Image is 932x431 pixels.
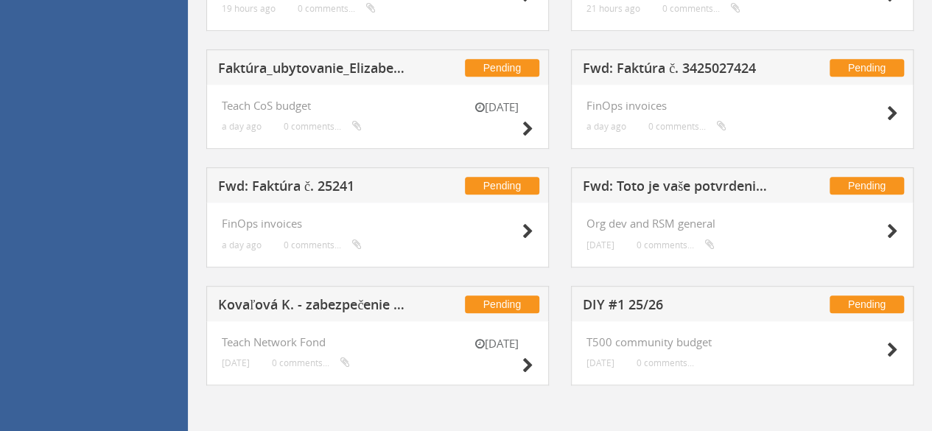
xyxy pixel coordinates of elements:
[218,61,410,80] h5: Faktúra_ubytovanie_ElizabethOldTown_Office days 09/2025
[637,357,694,368] small: 0 comments...
[586,99,898,112] h4: FinOps invoices
[298,3,376,14] small: 0 comments...
[830,59,904,77] span: Pending
[830,295,904,313] span: Pending
[586,239,614,250] small: [DATE]
[222,357,250,368] small: [DATE]
[222,217,533,230] h4: FinOps invoices
[586,121,626,132] small: a day ago
[222,336,533,348] h4: Teach Network Fond
[272,357,350,368] small: 0 comments...
[586,357,614,368] small: [DATE]
[583,61,774,80] h5: Fwd: Faktúra č. 3425027424
[460,99,533,115] small: [DATE]
[637,239,715,250] small: 0 comments...
[460,336,533,351] small: [DATE]
[222,3,276,14] small: 19 hours ago
[465,59,539,77] span: Pending
[222,99,533,112] h4: Teach CoS budget
[586,336,898,348] h4: T500 community budget
[284,239,362,250] small: 0 comments...
[662,3,740,14] small: 0 comments...
[648,121,726,132] small: 0 comments...
[586,3,640,14] small: 21 hours ago
[465,177,539,195] span: Pending
[465,295,539,313] span: Pending
[218,298,410,316] h5: Kovaľová K. - zabezpečenie triedy
[218,179,410,197] h5: Fwd: Faktúra č. 25241
[284,121,362,132] small: 0 comments...
[586,217,898,230] h4: Org dev and RSM general
[222,121,262,132] small: a day ago
[222,239,262,250] small: a day ago
[830,177,904,195] span: Pending
[583,179,774,197] h5: Fwd: Toto je vaše potvrdenie o zaplatení
[583,298,774,316] h5: DIY #1 25/26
